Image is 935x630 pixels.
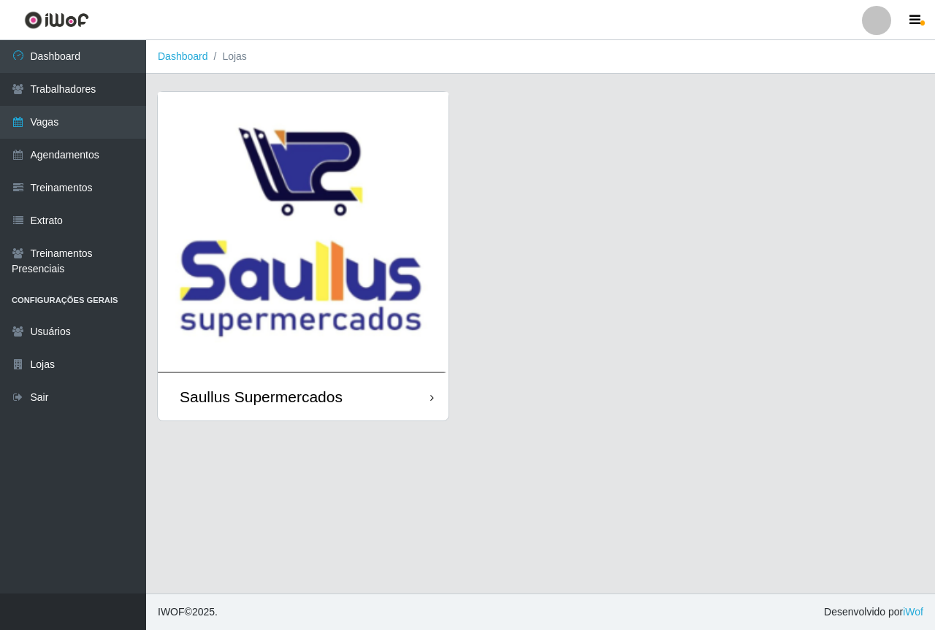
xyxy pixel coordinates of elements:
li: Lojas [208,49,247,64]
span: IWOF [158,606,185,618]
nav: breadcrumb [146,40,935,74]
a: iWof [903,606,923,618]
a: Saullus Supermercados [158,92,449,420]
span: Desenvolvido por [824,604,923,620]
span: © 2025 . [158,604,218,620]
img: CoreUI Logo [24,11,89,29]
a: Dashboard [158,50,208,62]
div: Saullus Supermercados [180,388,343,406]
img: cardImg [158,92,449,373]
